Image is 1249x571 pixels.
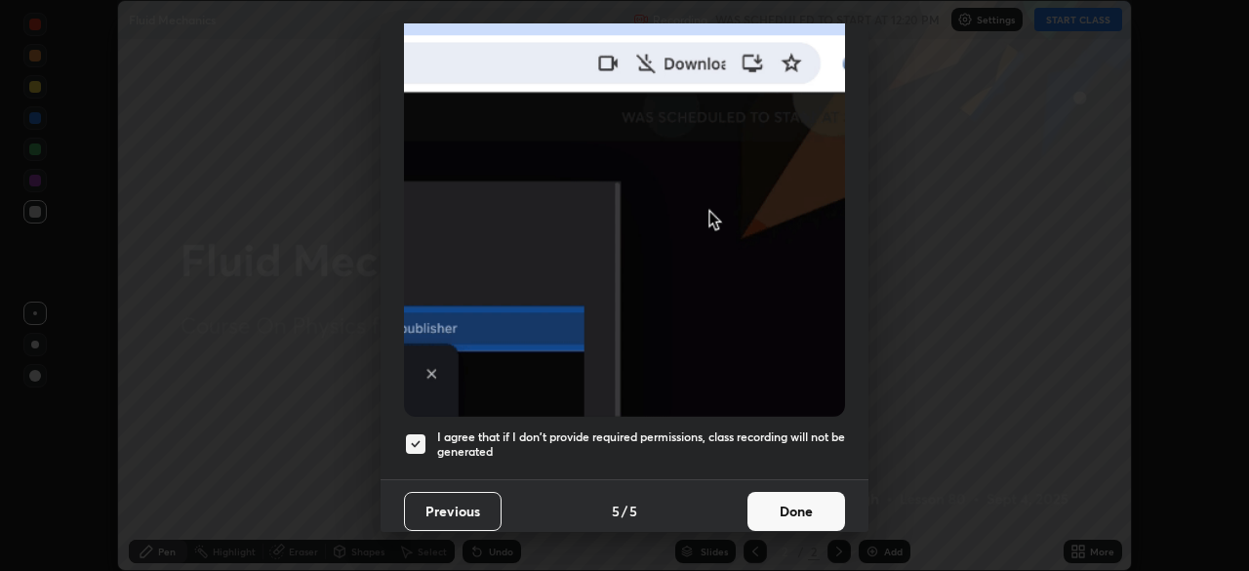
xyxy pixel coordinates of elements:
[629,501,637,521] h4: 5
[747,492,845,531] button: Done
[437,429,845,460] h5: I agree that if I don't provide required permissions, class recording will not be generated
[404,492,502,531] button: Previous
[612,501,620,521] h4: 5
[622,501,627,521] h4: /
